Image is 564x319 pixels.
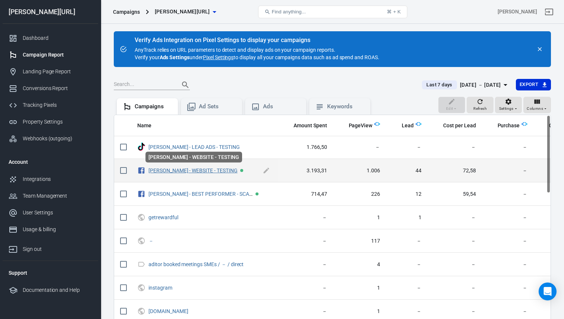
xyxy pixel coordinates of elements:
[339,308,380,315] span: 1
[284,214,327,221] span: －
[392,144,422,151] span: －
[498,122,520,130] span: Purchase
[392,214,422,221] span: 1
[284,167,327,175] span: 3.193,31
[284,191,327,198] span: 714,47
[152,5,219,19] button: [PERSON_NAME][URL]
[339,144,380,151] span: －
[433,261,476,268] span: －
[148,144,240,150] a: [PERSON_NAME] - LEAD ADS - TESTING
[433,237,476,245] span: －
[392,237,422,245] span: －
[433,214,476,221] span: －
[137,213,145,222] svg: UTM & Web Traffic
[148,308,188,314] a: [DOMAIN_NAME]
[148,214,178,220] a: getrewardful
[114,80,173,90] input: Search...
[23,286,92,294] div: Documentation and Help
[148,262,245,267] span: aditor booked meetings SMEs / － / direct
[339,237,380,245] span: 117
[272,9,306,15] span: Find anything...
[3,188,98,204] a: Team Management
[3,153,98,171] li: Account
[392,167,422,175] span: 44
[416,121,422,127] img: Logo
[488,237,528,245] span: －
[284,261,327,268] span: －
[258,6,407,18] button: Find anything...⌘ + K
[148,191,254,197] span: GLORYA - BEST PERFORMER - SCALING
[199,103,236,111] div: Ad Sets
[284,308,327,315] span: －
[433,191,476,198] span: 59,54
[516,79,551,90] button: Export
[148,285,173,290] span: instagram
[3,63,98,80] a: Landing Page Report
[3,221,98,238] a: Usage & billing
[3,114,98,130] a: Property Settings
[443,122,476,130] span: Cost per Lead
[176,76,194,94] button: Search
[148,261,244,267] a: aditor booked meetings SMEs / － / direct
[135,36,379,44] div: Verify Ads Integration on Pixel Settings to display your campaigns
[148,238,154,244] a: －
[3,9,98,15] div: [PERSON_NAME][URL]
[137,143,145,152] div: TikTok Ads
[3,30,98,47] a: Dashboard
[284,237,327,245] span: －
[433,167,476,175] span: 72,58
[137,260,145,269] svg: Direct
[392,191,422,198] span: 12
[23,101,92,109] div: Tracking Pixels
[113,8,140,16] div: Campaigns
[535,44,545,54] button: close
[135,37,379,61] div: AnyTrack relies on URL parameters to detect and display ads on your campaign reports. Verify your...
[374,121,380,127] img: Logo
[148,191,261,197] a: [PERSON_NAME] - BEST PERFORMER - SCALING
[256,192,258,195] span: Active
[294,122,327,130] span: Amount Spent
[148,168,239,173] span: GLORYA - WEBSITE - TESTING
[527,105,543,112] span: Columns
[145,152,242,163] div: [PERSON_NAME] - WEBSITE - TESTING
[499,105,514,112] span: Settings
[148,144,241,150] span: GLORYA - LEAD ADS - TESTING
[3,130,98,147] a: Webhooks (outgoing)
[3,204,98,221] a: User Settings
[284,144,327,151] span: 1.766,50
[339,191,380,198] span: 226
[23,175,92,183] div: Integrations
[339,167,380,175] span: 1.006
[3,238,98,258] a: Sign out
[339,284,380,292] span: 1
[540,3,558,21] a: Sign out
[392,261,422,268] span: －
[488,167,528,175] span: －
[392,122,414,130] span: Lead
[488,284,528,292] span: －
[137,166,145,175] svg: Facebook Ads
[23,34,92,42] div: Dashboard
[148,215,179,220] span: getrewardful
[148,309,189,314] span: chatgpt.com
[23,68,92,76] div: Landing Page Report
[148,238,155,243] span: －
[3,171,98,188] a: Integrations
[137,236,145,245] svg: UTM & Web Traffic
[460,80,501,90] div: [DATE] － [DATE]
[495,97,522,113] button: Settings
[23,51,92,59] div: Campaign Report
[294,121,327,130] span: The estimated total amount of money you've spent on your campaign, ad set or ad during its schedule.
[148,168,238,173] a: [PERSON_NAME] - WEBSITE - TESTING
[473,105,487,112] span: Refresh
[203,54,234,61] a: Pixel Settings
[433,121,476,130] span: The average cost for each "Lead" event
[284,284,327,292] span: －
[240,169,243,172] span: Active
[23,192,92,200] div: Team Management
[349,122,373,130] span: PageView
[3,80,98,97] a: Conversions Report
[443,121,476,130] span: The average cost for each "Lead" event
[3,264,98,282] li: Support
[284,121,327,130] span: The estimated total amount of money you've spent on your campaign, ad set or ad during its schedule.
